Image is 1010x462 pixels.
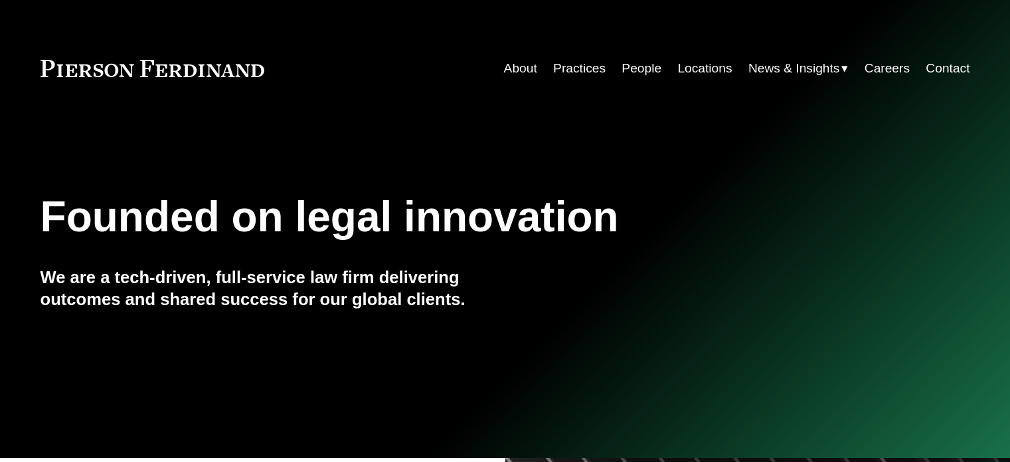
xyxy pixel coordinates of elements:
[622,56,661,81] a: People
[553,56,606,81] a: Practices
[677,56,732,81] a: Locations
[748,57,840,80] span: News & Insights
[748,56,849,81] a: folder dropdown
[926,56,969,81] a: Contact
[504,56,537,81] a: About
[41,193,815,241] h1: Founded on legal innovation
[865,56,910,81] a: Careers
[41,267,505,310] h4: We are a tech-driven, full-service law firm delivering outcomes and shared success for our global...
